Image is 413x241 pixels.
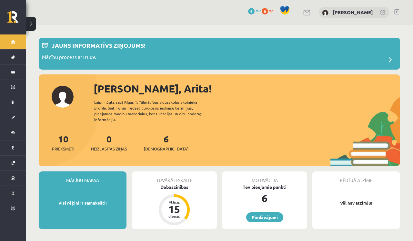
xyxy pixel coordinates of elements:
span: [DEMOGRAPHIC_DATA] [144,146,188,152]
a: Dabaszinības Atlicis 15 dienas [132,184,217,226]
p: Visi rēķini ir samaksāti! [42,200,123,206]
div: Pēdējā atzīme [312,171,400,184]
div: Atlicis [165,200,184,204]
a: Piedāvājumi [246,212,283,222]
div: 6 [222,190,307,206]
span: mP [256,8,261,13]
a: 0 xp [262,8,277,13]
a: 6 mP [248,8,261,13]
span: 6 [248,8,255,14]
div: Tev pieejamie punkti [222,184,307,190]
p: Jauns informatīvs ziņojums! [52,41,146,50]
a: [PERSON_NAME] [333,9,373,15]
p: Mācību process ar 01.09. [42,53,96,63]
div: dienas [165,214,184,218]
div: Mācību maksa [39,171,126,184]
div: [PERSON_NAME], Arita! [94,81,400,96]
a: Rīgas 1. Tālmācības vidusskola [7,11,26,27]
span: Neizlasītās ziņas [91,146,127,152]
span: xp [269,8,273,13]
a: 0Neizlasītās ziņas [91,133,127,152]
span: 0 [262,8,268,14]
div: Tuvākā ieskaite [132,171,217,184]
a: 10Priekšmeti [52,133,74,152]
a: 6[DEMOGRAPHIC_DATA] [144,133,188,152]
a: Jauns informatīvs ziņojums! Mācību process ar 01.09. [42,41,397,66]
div: Dabaszinības [132,184,217,190]
img: Arita Lapteva [322,10,328,16]
div: Motivācija [222,171,307,184]
p: Vēl nav atzīmju! [316,200,397,206]
div: 15 [165,204,184,214]
div: Laipni lūgts savā Rīgas 1. Tālmācības vidusskolas skolnieka profilā. Šeit Tu vari redzēt tuvojošo... [94,99,215,122]
span: Priekšmeti [52,146,74,152]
